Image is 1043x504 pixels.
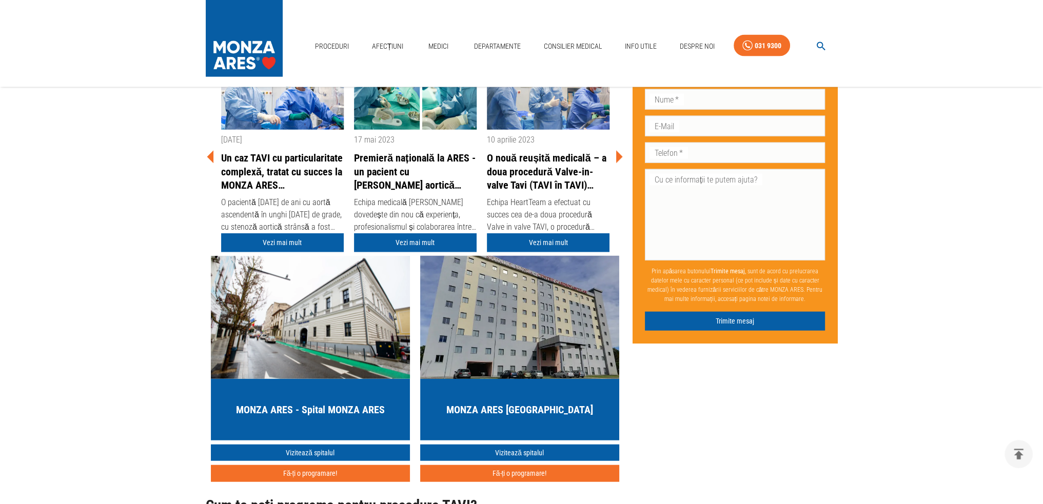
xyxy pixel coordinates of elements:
[221,151,344,192] a: Un caz TAVI cu particularitate complexă, tratat cu succes la MONZA ARES [GEOGRAPHIC_DATA]
[645,312,825,331] button: Trimite mesaj
[420,445,619,461] a: Vizitează spitalul
[236,402,385,417] h5: MONZA ARES - Spital MONZA ARES
[470,36,525,57] a: Departamente
[645,263,825,308] p: Prin apăsarea butonului , sunt de acord cu prelucrarea datelor mele cu caracter personal (ce pot ...
[354,233,477,252] a: Vezi mai mult
[221,134,344,146] div: [DATE]
[354,151,477,192] a: Premieră națională la ARES - un pacient cu [PERSON_NAME] aortică severă, tratat cu succes prin pr...
[221,196,344,233] div: O pacientă [DATE] de ani cu aortă ascendentă în unghi [DATE] de grade, cu stenoză aortică strânsă...
[487,196,609,233] div: Echipa HeartTeam a efectuat cu succes cea de-a doua procedură Valve in valve TAVI, o procedură mi...
[211,465,410,482] button: Fă-ți o programare!
[676,36,719,57] a: Despre Noi
[487,233,609,252] a: Vezi mai mult
[354,196,477,233] div: Echipa medicală [PERSON_NAME] dovedește din nou că experiența, profesionalismul și colaborarea în...
[446,402,593,417] h5: MONZA ARES [GEOGRAPHIC_DATA]
[755,39,781,52] div: 031 9300
[621,36,661,57] a: Info Utile
[487,134,609,146] div: 10 aprilie 2023
[368,36,408,57] a: Afecțiuni
[221,233,344,252] a: Vezi mai mult
[539,36,606,57] a: Consilier Medical
[420,256,619,379] img: MONZA ARES Bucuresti
[211,256,410,440] a: MONZA ARES - Spital MONZA ARES
[422,36,455,57] a: Medici
[211,256,410,379] img: MONZA ARES Cluj-Napoca
[354,134,477,146] div: 17 mai 2023
[487,151,609,192] a: O nouă reușită medicală – a doua procedură Valve-in-valve Tavi (TAVI în TAVI) realizată la ARES
[734,35,790,57] a: 031 9300
[1005,440,1033,468] button: delete
[420,256,619,440] a: MONZA ARES [GEOGRAPHIC_DATA]
[711,268,745,275] b: Trimite mesaj
[420,465,619,482] button: Fă-ți o programare!
[211,445,410,461] a: Vizitează spitalul
[311,36,353,57] a: Proceduri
